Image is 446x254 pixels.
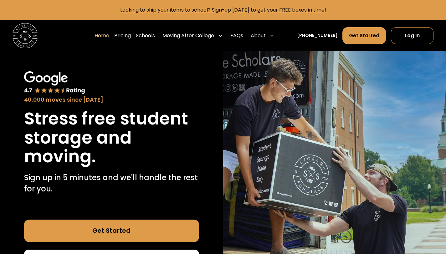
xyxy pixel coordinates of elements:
[13,23,38,48] img: Storage Scholars main logo
[297,32,338,39] a: [PHONE_NUMBER]
[136,27,155,44] a: Schools
[95,27,109,44] a: Home
[391,27,433,44] a: Log In
[13,23,38,48] a: home
[24,96,199,104] div: 40,000 moves since [DATE]
[160,27,225,44] div: Moving After College
[251,32,266,39] div: About
[248,27,277,44] div: About
[230,27,243,44] a: FAQs
[120,6,326,13] a: Looking to ship your items to school? Sign-up [DATE] to get your FREE boxes in time!
[162,32,214,39] div: Moving After College
[114,27,131,44] a: Pricing
[342,27,386,44] a: Get Started
[24,109,199,166] h1: Stress free student storage and moving.
[24,172,199,195] p: Sign up in 5 minutes and we'll handle the rest for you.
[24,220,199,242] a: Get Started
[24,71,85,95] img: Google 4.7 star rating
